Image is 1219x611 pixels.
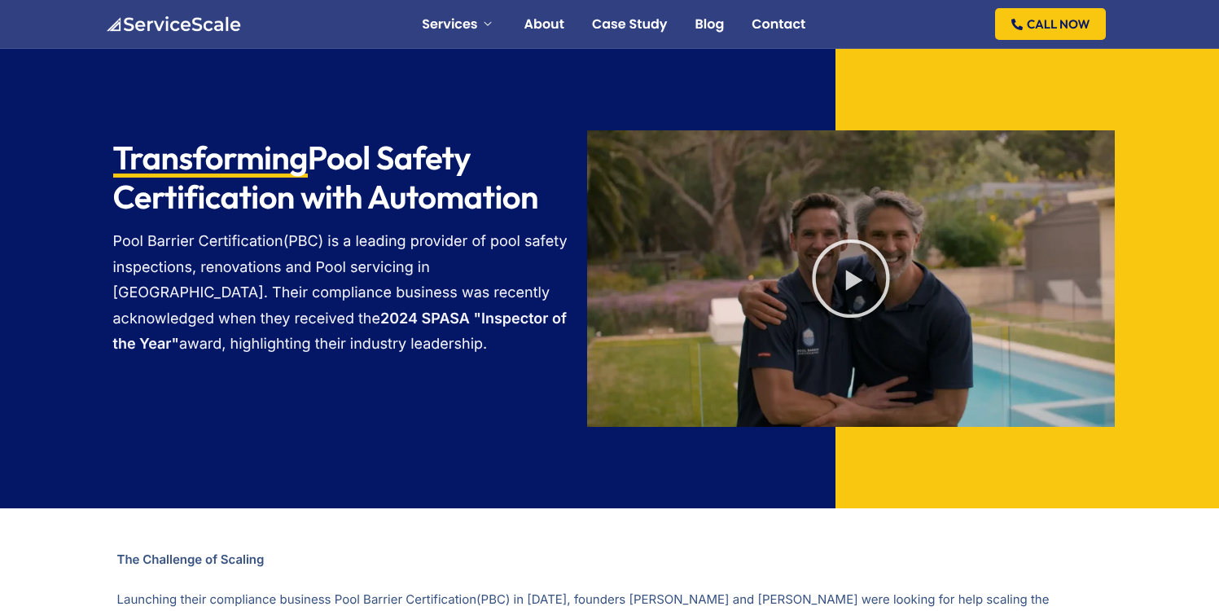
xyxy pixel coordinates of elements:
[105,15,241,31] a: ServiceScale logo representing business automation for tradies
[695,18,724,31] a: Blog
[113,229,572,358] p: Pool Barrier Certification(PBC) is a leading provider of pool safety inspections, renovations and...
[524,18,564,31] a: About
[113,138,308,178] span: Transforming
[995,8,1106,40] a: CALL NOW
[592,18,668,31] a: Case Study
[113,138,572,217] h2: Pool Safety Certification with Automation
[752,18,805,31] a: Contact
[810,238,892,319] div: Play Video
[117,552,265,567] b: The Challenge of Scaling
[1027,18,1090,30] span: CALL NOW
[422,18,496,31] a: Services
[105,16,241,33] img: ServiceScale logo representing business automation for tradies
